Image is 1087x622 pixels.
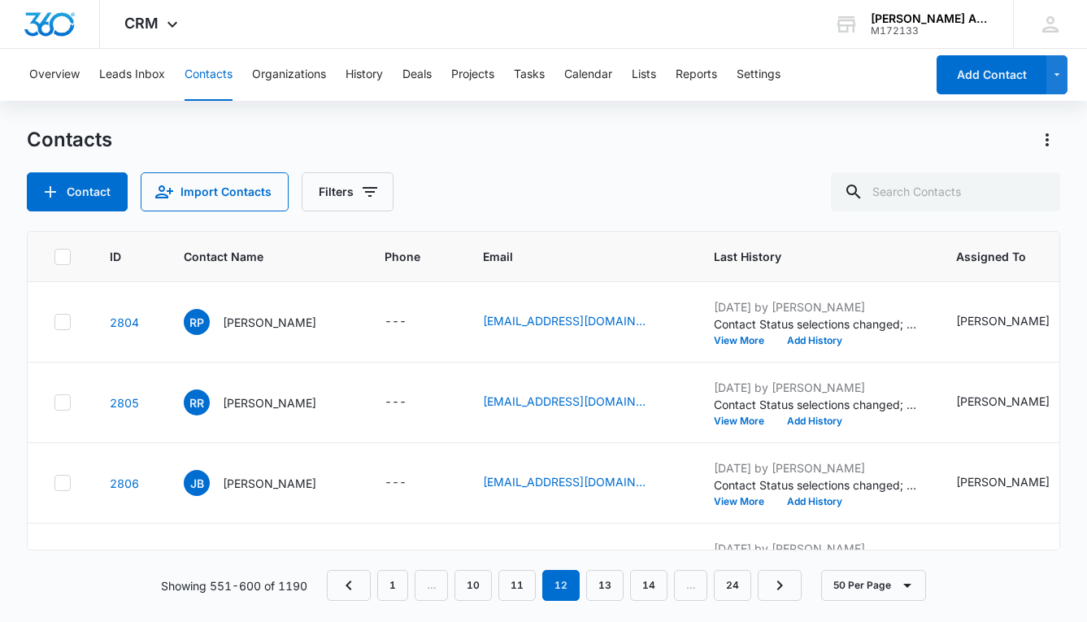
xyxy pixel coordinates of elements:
input: Search Contacts [831,172,1060,211]
div: --- [385,393,407,412]
p: Contact Status selections changed; 'Lead' was added. [714,396,917,413]
div: Email - rosip0506@gmail.com - Select to Edit Field [483,312,675,332]
p: Contact Status selections changed; 'Lead' was added. [714,315,917,333]
span: RP [184,309,210,335]
div: Email - rottnbkr@gmail.com - Select to Edit Field [483,473,675,493]
a: Navigate to contact details page for Jerry Barton [110,476,139,490]
button: 50 Per Page [821,570,926,601]
button: History [346,49,383,101]
nav: Pagination [327,570,802,601]
p: Contact Status selections changed; 'Lead' was added. [714,476,917,494]
button: Settings [737,49,780,101]
button: Add History [776,416,854,426]
button: Add Contact [27,172,128,211]
a: Page 11 [498,570,536,601]
span: Last History [714,248,894,265]
a: Page 10 [454,570,492,601]
button: Deals [402,49,432,101]
button: Projects [451,49,494,101]
a: [EMAIL_ADDRESS][DOMAIN_NAME] [483,393,646,410]
button: Add Contact [937,55,1046,94]
div: --- [385,312,407,332]
span: JB [184,470,210,496]
p: [PERSON_NAME] [223,394,316,411]
p: [PERSON_NAME] [223,314,316,331]
div: Contact Name - Ross Rowling - Select to Edit Field [184,389,346,415]
button: Lists [632,49,656,101]
div: --- [385,473,407,493]
div: Email - rossrowling1987@gmail.com - Select to Edit Field [483,393,675,412]
button: Organizations [252,49,326,101]
p: [DATE] by [PERSON_NAME] [714,298,917,315]
button: Filters [302,172,393,211]
div: Phone - - Select to Edit Field [385,312,436,332]
a: Previous Page [327,570,371,601]
span: ID [110,248,121,265]
p: [PERSON_NAME] [223,475,316,492]
span: RR [184,389,210,415]
button: Actions [1034,127,1060,153]
button: Add History [776,497,854,507]
button: Tasks [514,49,545,101]
div: Contact Name - Jerry Barton - Select to Edit Field [184,470,346,496]
a: Next Page [758,570,802,601]
div: account id [871,25,989,37]
button: Overview [29,49,80,101]
a: Page 14 [630,570,667,601]
a: Navigate to contact details page for Ross Rowling [110,396,139,410]
em: 12 [542,570,580,601]
button: Contacts [185,49,233,101]
button: Calendar [564,49,612,101]
button: Leads Inbox [99,49,165,101]
p: [DATE] by [PERSON_NAME] [714,540,917,557]
span: CRM [124,15,159,32]
div: [PERSON_NAME] [956,473,1050,490]
span: Email [483,248,651,265]
div: Assigned To - Ervin Collins - Select to Edit Field [956,312,1079,332]
p: Showing 551-600 of 1190 [161,577,307,594]
a: [EMAIL_ADDRESS][DOMAIN_NAME] [483,473,646,490]
button: View More [714,497,776,507]
button: Import Contacts [141,172,289,211]
div: [PERSON_NAME] [956,393,1050,410]
h1: Contacts [27,128,112,152]
a: [EMAIL_ADDRESS][DOMAIN_NAME] [483,312,646,329]
a: Page 1 [377,570,408,601]
p: [DATE] by [PERSON_NAME] [714,379,917,396]
div: account name [871,12,989,25]
div: Phone - - Select to Edit Field [385,473,436,493]
div: Phone - - Select to Edit Field [385,393,436,412]
button: Reports [676,49,717,101]
a: Page 24 [714,570,751,601]
span: Contact Name [184,248,322,265]
button: View More [714,336,776,346]
button: View More [714,416,776,426]
div: Contact Name - Rosi Perez - Select to Edit Field [184,309,346,335]
div: Assigned To - Ervin Collins - Select to Edit Field [956,393,1079,412]
a: Navigate to contact details page for Rosi Perez [110,315,139,329]
button: Add History [776,336,854,346]
a: Page 13 [586,570,624,601]
div: [PERSON_NAME] [956,312,1050,329]
span: Phone [385,248,420,265]
p: [DATE] by [PERSON_NAME] [714,459,917,476]
div: Assigned To - Ervin Collins - Select to Edit Field [956,473,1079,493]
span: Assigned To [956,248,1055,265]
